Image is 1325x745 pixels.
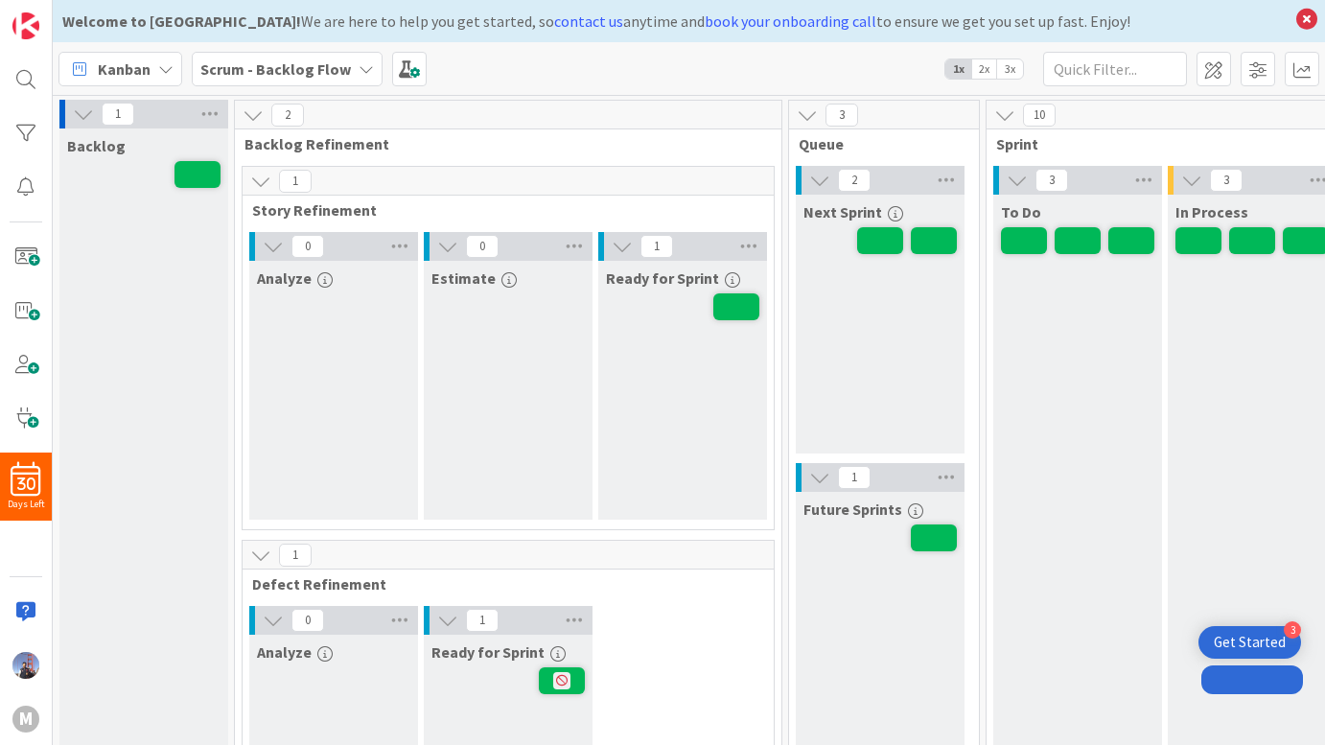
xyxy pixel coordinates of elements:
span: Backlog Refinement [244,134,757,153]
span: 3 [1035,169,1068,192]
span: 10 [1023,104,1056,127]
span: 0 [291,235,324,258]
span: Defect Refinement [252,574,750,594]
img: Visit kanbanzone.com [12,12,39,39]
span: Queue [799,134,955,153]
span: Analyze [257,642,312,662]
span: 1 [640,235,673,258]
div: M [12,706,39,733]
span: 3 [825,104,858,127]
span: 1 [838,466,871,489]
span: Next Sprint [803,202,882,221]
span: 0 [291,609,324,632]
span: 2 [271,104,304,127]
span: Backlog [67,136,126,155]
span: 30 [17,477,35,491]
span: 3 [1210,169,1243,192]
div: 3 [1284,621,1301,639]
span: 1 [466,609,499,632]
img: ss [12,652,39,679]
span: Future Sprints [803,500,902,519]
span: To Do [1001,202,1041,221]
span: 1 [279,544,312,567]
span: 2 [838,169,871,192]
span: Estimate [431,268,496,288]
span: Analyze [257,268,312,288]
span: Ready for Sprint [606,268,719,288]
div: Open Get Started checklist, remaining modules: 3 [1198,626,1301,659]
span: Ready for Sprint [431,642,545,662]
div: Get Started [1214,633,1286,652]
span: Story Refinement [252,200,750,220]
span: 1 [279,170,312,193]
span: 0 [466,235,499,258]
span: 1 [102,103,134,126]
span: In Process [1175,202,1248,221]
